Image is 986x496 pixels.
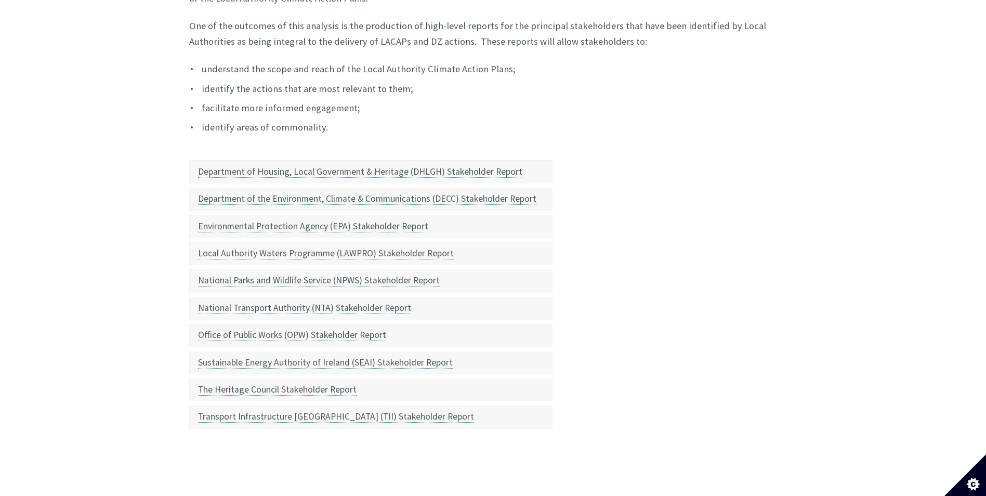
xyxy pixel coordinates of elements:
a: Department of the Environment, Climate & Communications (DECC) Stakeholder Report [198,193,536,205]
a: The Heritage Council Stakeholder Report [198,384,357,396]
li: identify the actions that are most relevant to them; [189,81,797,96]
a: Local Authority Waters Programme (LAWPRO) Stakeholder Report [198,247,454,259]
li: identify areas of commonality. [189,120,797,135]
a: Department of Housing, Local Government & Heritage (DHLGH) Stakeholder Report [198,166,522,178]
button: Set cookie preferences [944,454,986,496]
a: Office of Public Works (OPW) Stakeholder Report [198,329,386,341]
li: facilitate more informed engagement; [189,100,797,115]
a: Sustainable Energy Authority of Ireland (SEAI) Stakeholder Report [198,357,453,369]
a: Transport Infrastructure [GEOGRAPHIC_DATA] (TII) Stakeholder Report [198,411,474,423]
a: National Parks and Wildlife Service (NPWS) Stakeholder Report [198,275,440,286]
a: National Transport Authority (NTA) Stakeholder Report [198,302,411,314]
p: One of the outcomes of this analysis is the production of high-level reports for the principal st... [189,18,797,49]
a: Environmental Protection Agency (EPA) Stakeholder Report [198,220,428,232]
li: understand the scope and reach of the Local Authority Climate Action Plans; [189,61,797,76]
